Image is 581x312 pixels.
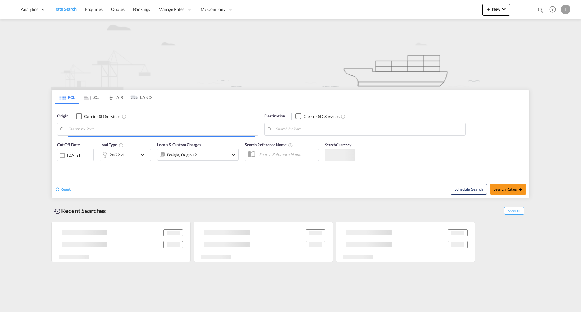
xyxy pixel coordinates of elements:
button: icon-plus 400-fgNewicon-chevron-down [482,4,510,16]
span: Load Type [100,142,123,147]
span: Help [547,4,558,15]
div: [DATE] [67,153,80,158]
md-icon: icon-backup-restore [54,208,61,215]
button: Search Ratesicon-arrow-right [490,184,526,195]
div: Origin Checkbox No InkUnchecked: Search for CY (Container Yard) services for all selected carrier... [52,104,529,198]
md-tab-item: FCL [55,90,79,104]
div: 20GP x1icon-chevron-down [100,149,151,161]
div: 20GP x1 [110,151,125,159]
input: Search by Port [68,125,255,134]
span: Analytics [21,6,38,12]
md-icon: icon-airplane [107,94,115,98]
div: L [561,5,570,14]
md-icon: icon-chevron-down [500,5,507,13]
div: Help [547,4,561,15]
md-icon: icon-plus 400-fg [485,5,492,13]
img: new-FCL.png [51,19,530,90]
md-icon: Unchecked: Search for CY (Container Yard) services for all selected carriers.Checked : Search for... [341,114,346,119]
md-icon: Your search will be saved by the below given name [288,143,293,148]
md-icon: icon-refresh [55,186,60,192]
div: icon-magnify [537,7,544,16]
md-icon: icon-magnify [537,7,544,13]
span: Quotes [111,7,124,12]
div: Recent Searches [51,204,108,218]
md-checkbox: Checkbox No Ink [295,113,340,120]
md-icon: Unchecked: Search for CY (Container Yard) services for all selected carriers.Checked : Search for... [122,114,126,119]
span: Reset [60,186,71,192]
span: Enquiries [85,7,103,12]
div: Freight Origin Destination Dock Stuffing [167,151,197,159]
md-icon: icon-chevron-down [230,151,237,158]
span: Bookings [133,7,150,12]
span: Search Rates [494,187,523,192]
span: Rate Search [54,6,77,11]
md-icon: Select multiple loads to view rates [119,143,123,148]
md-tab-item: LAND [127,90,152,104]
span: Search Currency [325,143,351,147]
md-icon: icon-arrow-right [518,187,523,192]
div: Carrier SD Services [304,113,340,120]
md-tab-item: LCL [79,90,103,104]
md-pagination-wrapper: Use the left and right arrow keys to navigate between tabs [55,90,152,104]
input: Search Reference Name [256,150,319,159]
md-icon: icon-chevron-down [139,151,149,159]
md-tab-item: AIR [103,90,127,104]
md-datepicker: Select [57,161,62,169]
div: [DATE] [57,149,94,161]
span: Locals & Custom Charges [157,142,201,147]
span: Search Reference Name [245,142,293,147]
span: Manage Rates [159,6,184,12]
span: Show All [504,207,524,215]
input: Search by Port [275,125,462,134]
div: Freight Origin Destination Dock Stuffingicon-chevron-down [157,149,239,161]
span: Destination [264,113,285,119]
div: icon-refreshReset [55,186,71,193]
div: Carrier SD Services [84,113,120,120]
button: Note: By default Schedule search will only considerorigin ports, destination ports and cut off da... [451,184,487,195]
span: Cut Off Date [57,142,80,147]
span: My Company [201,6,225,12]
span: New [485,7,507,11]
md-checkbox: Checkbox No Ink [76,113,120,120]
span: Origin [57,113,68,119]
